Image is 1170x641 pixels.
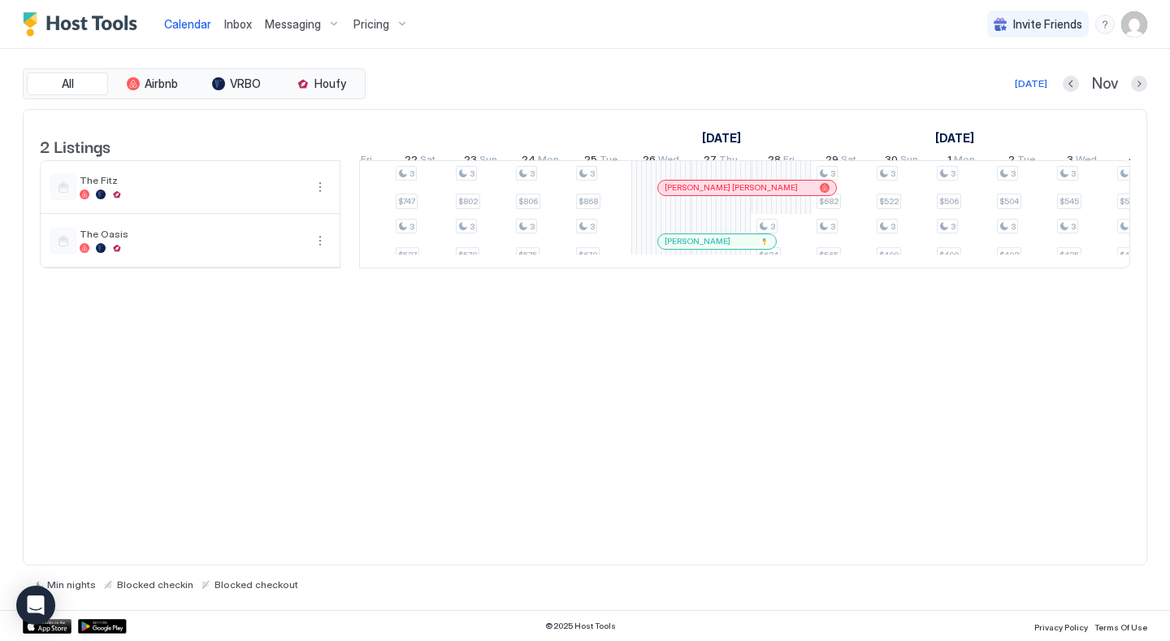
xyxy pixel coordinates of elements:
[460,150,501,173] a: November 23, 2025
[310,177,330,197] div: menu
[310,177,330,197] button: More options
[951,221,955,232] span: 3
[1013,17,1082,32] span: Invite Friends
[1121,11,1147,37] div: User profile
[643,153,656,170] span: 26
[939,250,959,260] span: $400
[117,578,193,591] span: Blocked checkin
[900,153,918,170] span: Sun
[224,15,252,33] a: Inbox
[590,168,595,179] span: 3
[1059,196,1079,207] span: $545
[1131,76,1147,92] button: Next month
[931,126,978,150] a: December 1, 2025
[719,153,738,170] span: Thu
[1034,622,1088,632] span: Privacy Policy
[947,153,951,170] span: 1
[214,578,298,591] span: Blocked checkout
[23,68,366,99] div: tab-group
[405,153,418,170] span: 22
[879,196,899,207] span: $522
[458,196,478,207] span: $802
[951,168,955,179] span: 3
[768,153,781,170] span: 28
[545,621,616,631] span: © 2025 Host Tools
[764,150,799,173] a: November 28, 2025
[518,150,563,173] a: November 24, 2025
[698,126,745,150] a: November 4, 2025
[578,196,598,207] span: $868
[700,150,742,173] a: November 27, 2025
[830,221,835,232] span: 3
[770,221,775,232] span: 3
[821,150,860,173] a: November 29, 2025
[999,196,1019,207] span: $504
[280,72,362,95] button: Houfy
[943,150,979,173] a: December 1, 2025
[1063,76,1079,92] button: Previous month
[196,72,277,95] button: VRBO
[470,168,474,179] span: 3
[310,231,330,251] button: More options
[361,153,372,170] span: Fri
[939,196,959,207] span: $506
[398,250,417,260] span: $527
[80,228,304,240] span: The Oasis
[1015,76,1047,91] div: [DATE]
[584,153,597,170] span: 25
[479,153,497,170] span: Sun
[1067,153,1073,170] span: 3
[470,221,474,232] span: 3
[230,76,261,91] span: VRBO
[530,168,535,179] span: 3
[23,619,71,634] a: App Store
[658,153,679,170] span: Wed
[518,196,538,207] span: $806
[665,236,730,246] span: [PERSON_NAME]
[78,619,127,634] a: Google Play Store
[164,17,211,31] span: Calendar
[783,153,795,170] span: Fri
[1071,221,1076,232] span: 3
[409,221,414,232] span: 3
[265,17,321,32] span: Messaging
[353,17,389,32] span: Pricing
[639,150,683,173] a: November 26, 2025
[890,168,895,179] span: 3
[759,250,778,260] span: $634
[40,133,110,158] span: 2 Listings
[1092,75,1118,94] span: Nov
[1094,622,1147,632] span: Terms Of Use
[600,153,617,170] span: Tue
[401,150,440,173] a: November 22, 2025
[522,153,535,170] span: 24
[819,250,838,260] span: $565
[819,196,838,207] span: $682
[954,153,975,170] span: Mon
[999,250,1019,260] span: $402
[1004,150,1039,173] a: December 2, 2025
[344,150,376,173] a: November 21, 2025
[841,153,856,170] span: Sat
[1095,15,1115,34] div: menu
[1076,153,1097,170] span: Wed
[314,76,346,91] span: Houfy
[398,196,415,207] span: $747
[1120,250,1139,260] span: $463
[111,72,193,95] button: Airbnb
[1012,74,1050,94] button: [DATE]
[830,168,835,179] span: 3
[164,15,211,33] a: Calendar
[1034,617,1088,634] a: Privacy Policy
[1071,168,1076,179] span: 3
[881,150,922,173] a: November 30, 2025
[1008,153,1015,170] span: 2
[224,17,252,31] span: Inbox
[1094,617,1147,634] a: Terms Of Use
[1063,150,1101,173] a: December 3, 2025
[23,12,145,37] a: Host Tools Logo
[80,174,304,186] span: The Fitz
